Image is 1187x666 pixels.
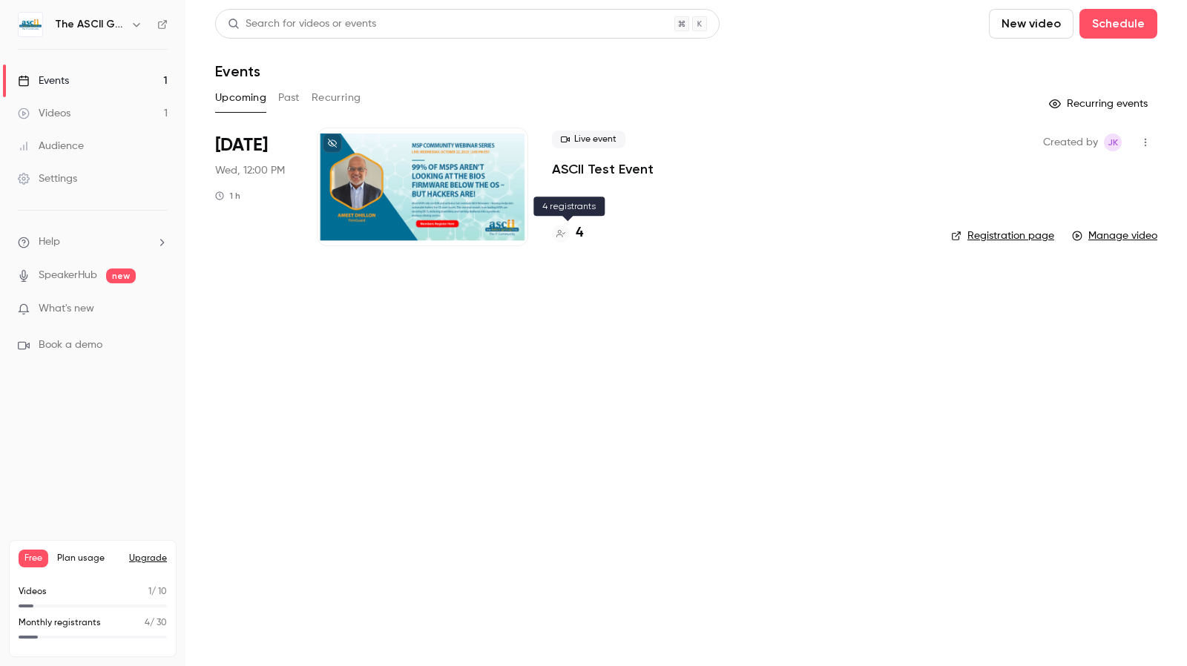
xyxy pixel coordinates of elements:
span: Created by [1043,133,1098,151]
span: Free [19,550,48,567]
span: Live event [552,131,625,148]
button: Schedule [1079,9,1157,39]
span: [DATE] [215,133,268,157]
li: help-dropdown-opener [18,234,168,250]
button: Past [278,86,300,110]
h1: Events [215,62,260,80]
span: 1 [148,587,151,596]
span: 4 [145,619,150,627]
a: 4 [552,223,583,243]
img: The ASCII Group [19,13,42,36]
button: New video [989,9,1073,39]
div: Events [18,73,69,88]
p: Videos [19,585,47,599]
a: ASCII Test Event [552,160,654,178]
h4: 4 [576,223,583,243]
p: Monthly registrants [19,616,101,630]
span: Wed, 12:00 PM [215,163,285,178]
p: / 30 [145,616,167,630]
button: Recurring events [1042,92,1157,116]
div: Videos [18,106,70,121]
a: Manage video [1072,228,1157,243]
div: 1 h [215,190,240,202]
div: Oct 15 Wed, 12:00 PM (America/New York) [215,128,293,246]
div: Audience [18,139,84,154]
div: Search for videos or events [228,16,376,32]
h6: The ASCII Group [55,17,125,32]
p: / 10 [148,585,167,599]
a: Registration page [951,228,1054,243]
span: new [106,268,136,283]
span: Book a demo [39,337,102,353]
span: What's new [39,301,94,317]
span: Jerry Koutavas [1104,133,1122,151]
span: Plan usage [57,553,120,564]
span: JK [1108,133,1118,151]
button: Upgrade [129,553,167,564]
div: Settings [18,171,77,186]
span: Help [39,234,60,250]
button: Upcoming [215,86,266,110]
button: Recurring [312,86,361,110]
a: SpeakerHub [39,268,97,283]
